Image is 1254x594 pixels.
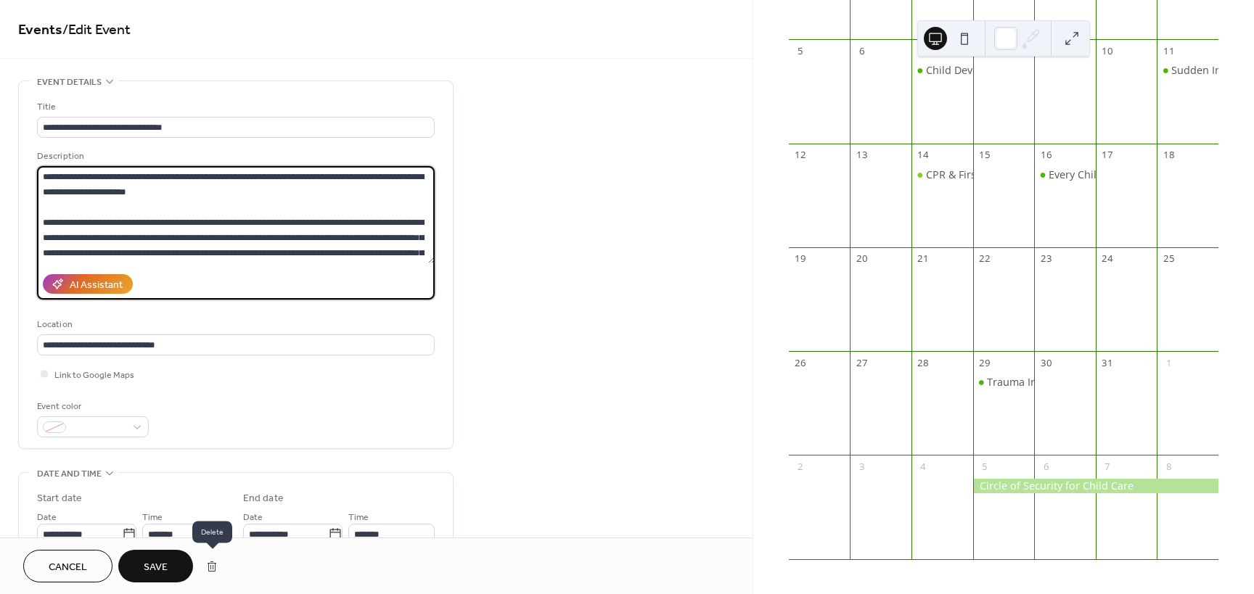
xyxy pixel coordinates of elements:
div: 21 [917,252,930,265]
div: 24 [1101,252,1114,265]
div: Sudden Infant Death [1157,63,1218,78]
div: Location [37,317,432,332]
div: 16 [1039,149,1052,162]
div: 15 [978,149,991,162]
div: 5 [794,45,807,58]
span: Time [348,510,369,525]
div: Trauma Informed Care [987,375,1099,389]
div: 4 [917,461,930,474]
span: Time [142,510,163,525]
div: 2 [794,461,807,474]
div: 27 [856,356,869,369]
button: Cancel [23,550,112,582]
div: CPR & First Aid [926,168,999,182]
div: Circle of Security for Child Care [973,479,1218,493]
div: Every Child is an Artist [1049,168,1158,182]
div: Child Development, Health, and Safety Basics [926,63,1149,78]
div: 8 [1163,461,1176,474]
div: 14 [917,149,930,162]
div: 1 [1163,356,1176,369]
div: Trauma Informed Care [973,375,1035,389]
span: Date [37,510,57,525]
div: 8 [978,45,991,58]
div: Description [37,149,432,164]
div: CPR & First Aid [911,168,973,182]
div: 6 [856,45,869,58]
div: 31 [1101,356,1114,369]
button: AI Assistant [43,274,133,294]
div: Every Child is an Artist [1034,168,1096,182]
div: Start date [37,491,82,506]
div: 29 [978,356,991,369]
span: Event details [37,75,102,90]
div: 12 [794,149,807,162]
div: Title [37,99,432,115]
div: 22 [978,252,991,265]
div: 10 [1101,45,1114,58]
div: End date [243,491,284,506]
div: 7 [1101,461,1114,474]
span: Cancel [49,560,87,575]
div: 3 [856,461,869,474]
button: Save [118,550,193,582]
div: 30 [1039,356,1052,369]
span: / Edit Event [62,16,131,44]
div: 5 [978,461,991,474]
div: 13 [856,149,869,162]
div: 25 [1163,252,1176,265]
span: Date [243,510,263,525]
span: Link to Google Maps [54,368,134,383]
div: 6 [1039,461,1052,474]
span: Save [144,560,168,575]
div: Child Development, Health, and Safety Basics [911,63,973,78]
div: 19 [794,252,807,265]
div: 23 [1039,252,1052,265]
div: 28 [917,356,930,369]
div: 26 [794,356,807,369]
div: 9 [1039,45,1052,58]
div: 11 [1163,45,1176,58]
div: 7 [917,45,930,58]
div: Event color [37,399,146,414]
span: Delete [192,521,232,543]
div: 18 [1163,149,1176,162]
span: Date and time [37,466,102,482]
div: AI Assistant [70,278,123,293]
div: 20 [856,252,869,265]
a: Events [18,16,62,44]
div: 17 [1101,149,1114,162]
